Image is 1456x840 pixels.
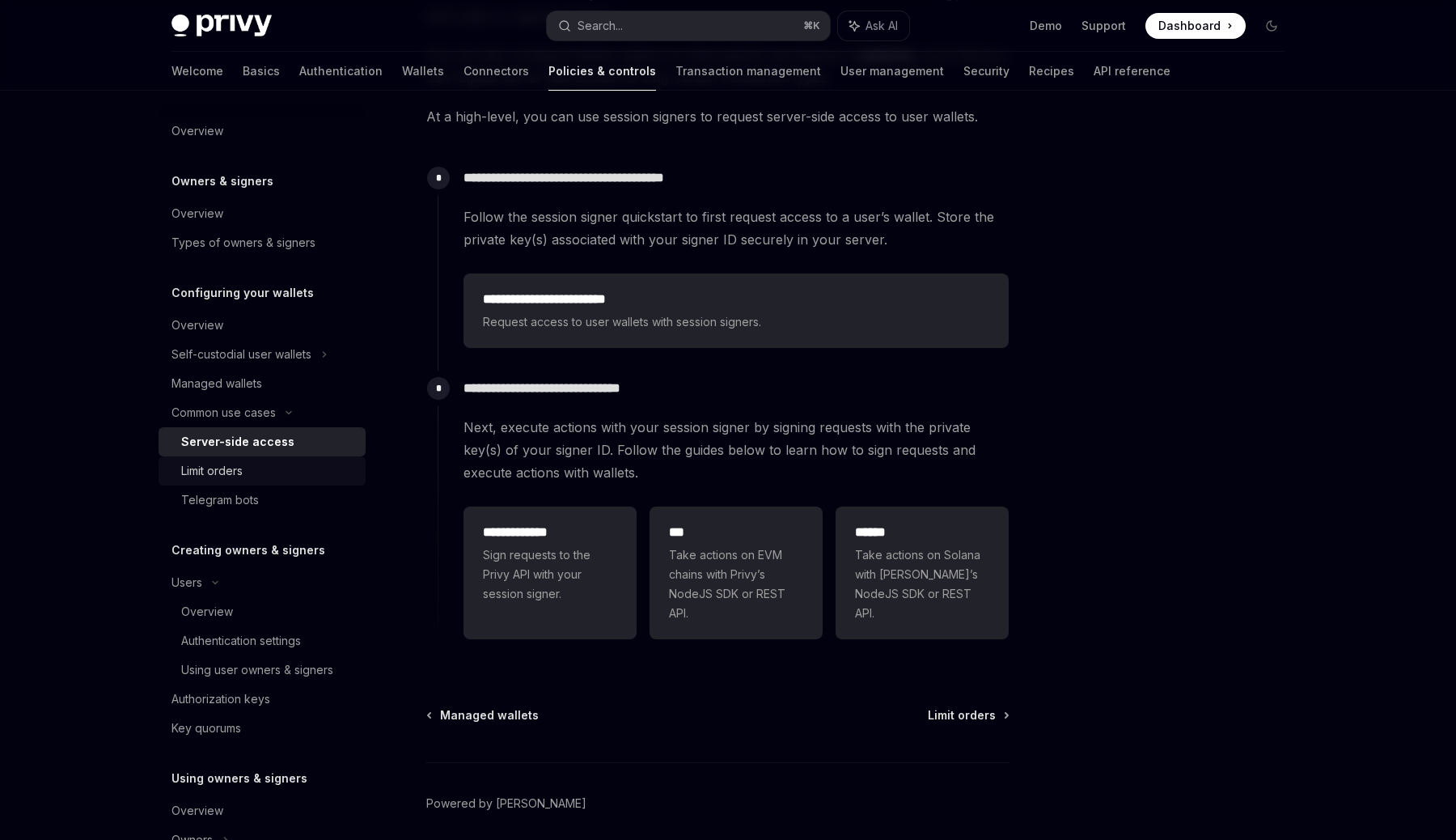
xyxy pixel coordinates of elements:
div: Authentication settings [181,631,301,651]
a: Limit orders [159,456,366,486]
h5: Owners & signers [171,172,273,191]
span: Limit orders [928,707,996,723]
a: Managed wallets [428,707,539,723]
div: Using user owners & signers [181,660,333,680]
div: Overview [181,602,233,622]
h5: Using owners & signers [171,769,307,788]
span: Take actions on Solana with [PERSON_NAME]’s NodeJS SDK or REST API. [855,545,989,623]
span: Ask AI [866,18,898,34]
div: Telegram bots [181,490,259,510]
a: Authentication settings [159,626,366,655]
a: Overview [159,311,366,340]
a: Security [963,52,1009,91]
a: Limit orders [928,707,1008,723]
div: Overview [171,316,223,335]
span: At a high-level, you can use session signers to request server-side access to user wallets. [426,105,1009,128]
a: Overview [159,199,366,228]
a: Dashboard [1145,13,1246,39]
a: Support [1081,18,1126,34]
div: Types of owners & signers [171,233,315,252]
a: ***Take actions on EVM chains with Privy’s NodeJS SDK or REST API. [650,507,823,639]
a: Authorization keys [159,685,366,714]
span: Next, execute actions with your session signer by signing requests with the private key(s) of you... [463,416,1009,484]
span: Take actions on EVM chains with Privy’s NodeJS SDK or REST API. [669,545,803,623]
a: Demo [1030,18,1062,34]
div: Common use cases [171,403,276,422]
div: Overview [171,801,223,821]
a: **** *Take actions on Solana with [PERSON_NAME]’s NodeJS SDK or REST API. [836,507,1009,639]
button: Ask AI [838,11,909,40]
a: Authentication [299,52,383,91]
a: Basics [243,52,280,91]
button: Toggle dark mode [1259,13,1285,39]
span: Follow the session signer quickstart to first request access to a user’s wallet. Store the privat... [463,206,1009,251]
a: Overview [159,796,366,825]
a: Telegram bots [159,486,366,515]
img: dark logo [171,15,272,37]
h5: Creating owners & signers [171,541,325,560]
a: Policies & controls [548,52,656,91]
div: Key quorums [171,719,241,738]
a: Recipes [1029,52,1074,91]
a: Transaction management [675,52,821,91]
a: Powered by [PERSON_NAME] [426,795,586,812]
span: ⌘ K [803,19,820,32]
span: Managed wallets [440,707,539,723]
a: Overview [159,117,366,146]
a: Managed wallets [159,369,366,398]
div: Authorization keys [171,689,270,709]
div: Search... [578,16,623,36]
div: Managed wallets [171,374,262,393]
a: Overview [159,597,366,626]
span: Request access to user wallets with session signers. [483,312,989,332]
a: Types of owners & signers [159,228,366,257]
a: Key quorums [159,714,366,743]
div: Limit orders [181,461,243,481]
a: Connectors [463,52,529,91]
span: Dashboard [1158,18,1221,34]
a: Wallets [402,52,444,91]
div: Server-side access [181,432,294,452]
a: Welcome [171,52,223,91]
button: Search...⌘K [547,11,830,40]
a: User management [840,52,944,91]
div: Self-custodial user wallets [171,345,311,364]
a: Using user owners & signers [159,655,366,685]
h5: Configuring your wallets [171,283,314,303]
div: Users [171,573,202,592]
a: Server-side access [159,427,366,456]
div: Overview [171,204,223,223]
a: **** **** ***Sign requests to the Privy API with your session signer. [463,507,637,639]
span: Sign requests to the Privy API with your session signer. [483,545,617,604]
a: API reference [1094,52,1170,91]
div: Overview [171,121,223,141]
